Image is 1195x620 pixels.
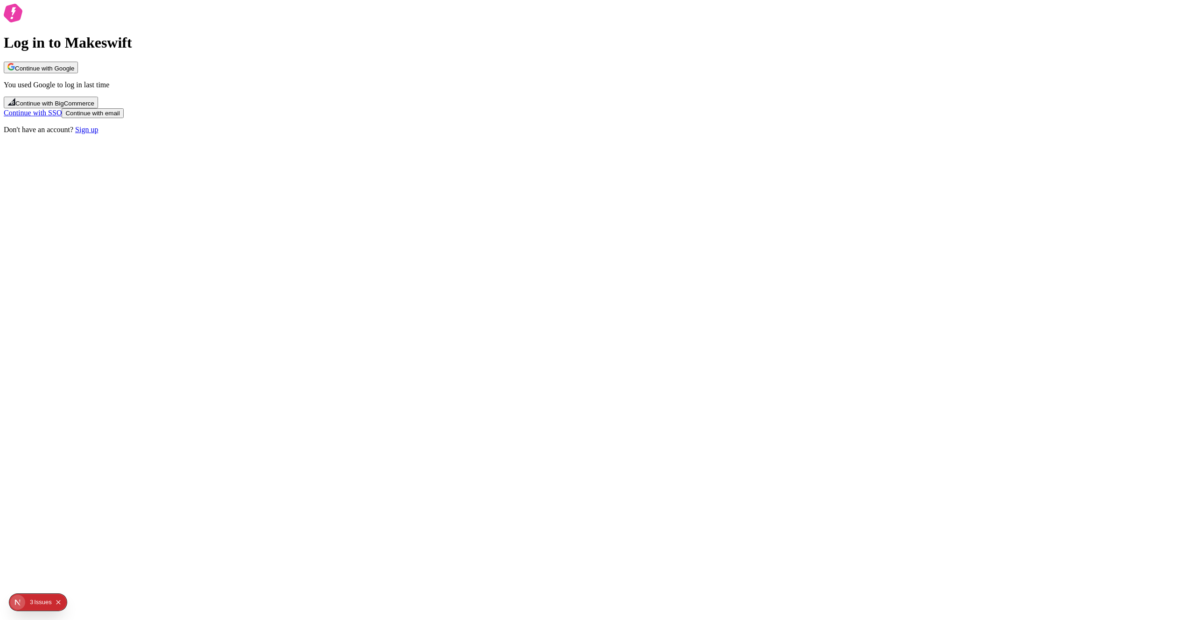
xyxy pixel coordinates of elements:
a: Continue with SSO [4,109,62,117]
span: Continue with BigCommerce [15,100,94,107]
p: You used Google to log in last time [4,81,1191,89]
button: Continue with Google [4,62,78,73]
button: Continue with BigCommerce [4,97,98,108]
span: Continue with Google [15,65,74,72]
h1: Log in to Makeswift [4,34,1191,51]
button: Continue with email [62,108,123,118]
span: Continue with email [65,110,119,117]
a: Sign up [75,126,98,134]
p: Don't have an account? [4,126,1191,134]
